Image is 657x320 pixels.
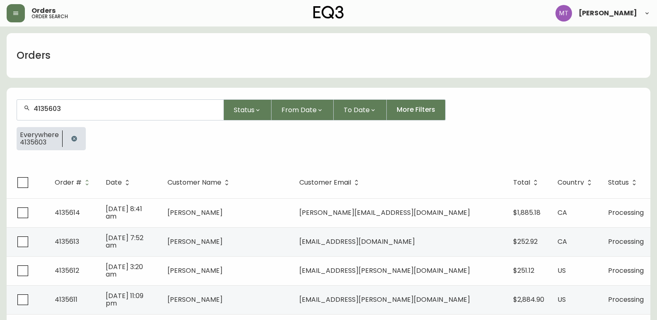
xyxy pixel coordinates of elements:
[106,262,143,279] span: [DATE] 3:20 am
[32,7,56,14] span: Orders
[558,237,567,246] span: CA
[224,99,272,120] button: Status
[55,295,78,304] span: 4135611
[513,179,541,186] span: Total
[334,99,387,120] button: To Date
[513,208,541,217] span: $1,885.18
[558,208,567,217] span: CA
[106,233,143,250] span: [DATE] 7:52 am
[299,180,351,185] span: Customer Email
[579,10,637,17] span: [PERSON_NAME]
[608,179,640,186] span: Status
[299,237,415,246] span: [EMAIL_ADDRESS][DOMAIN_NAME]
[608,208,644,217] span: Processing
[32,14,68,19] h5: order search
[397,105,435,114] span: More Filters
[299,295,470,304] span: [EMAIL_ADDRESS][PERSON_NAME][DOMAIN_NAME]
[167,295,223,304] span: [PERSON_NAME]
[167,179,232,186] span: Customer Name
[299,179,362,186] span: Customer Email
[167,180,221,185] span: Customer Name
[55,179,92,186] span: Order #
[106,204,142,221] span: [DATE] 8:41 am
[106,179,133,186] span: Date
[608,237,644,246] span: Processing
[20,139,59,146] span: 4135603
[55,237,79,246] span: 4135613
[299,208,470,217] span: [PERSON_NAME][EMAIL_ADDRESS][DOMAIN_NAME]
[387,99,446,120] button: More Filters
[299,266,470,275] span: [EMAIL_ADDRESS][PERSON_NAME][DOMAIN_NAME]
[513,180,530,185] span: Total
[608,266,644,275] span: Processing
[281,105,317,115] span: From Date
[513,237,538,246] span: $252.92
[20,131,59,139] span: Everywhere
[55,180,82,185] span: Order #
[17,48,51,63] h1: Orders
[34,105,217,113] input: Search
[106,180,122,185] span: Date
[234,105,255,115] span: Status
[558,180,584,185] span: Country
[313,6,344,19] img: logo
[167,237,223,246] span: [PERSON_NAME]
[106,291,143,308] span: [DATE] 11:09 pm
[558,179,595,186] span: Country
[555,5,572,22] img: 397d82b7ede99da91c28605cdd79fceb
[272,99,334,120] button: From Date
[167,266,223,275] span: [PERSON_NAME]
[55,266,79,275] span: 4135612
[167,208,223,217] span: [PERSON_NAME]
[558,266,566,275] span: US
[608,295,644,304] span: Processing
[608,180,629,185] span: Status
[344,105,370,115] span: To Date
[558,295,566,304] span: US
[513,266,534,275] span: $251.12
[513,295,544,304] span: $2,884.90
[55,208,80,217] span: 4135614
